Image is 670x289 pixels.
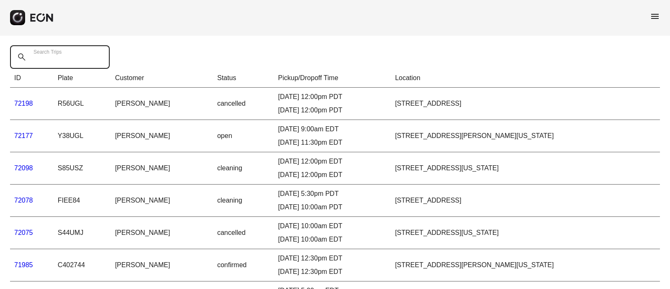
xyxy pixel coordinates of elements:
a: 72098 [14,164,33,172]
a: 72078 [14,197,33,204]
div: [DATE] 12:00pm PDT [278,105,387,115]
div: [DATE] 12:00pm EDT [278,170,387,180]
td: [PERSON_NAME] [111,185,213,217]
td: [PERSON_NAME] [111,249,213,281]
span: menu [650,11,660,21]
td: [PERSON_NAME] [111,88,213,120]
td: [STREET_ADDRESS][US_STATE] [391,217,660,249]
td: [STREET_ADDRESS][PERSON_NAME][US_STATE] [391,249,660,281]
div: [DATE] 10:00am EDT [278,234,387,245]
th: Plate [54,69,111,88]
th: Customer [111,69,213,88]
div: [DATE] 11:30pm EDT [278,138,387,148]
td: cancelled [213,88,274,120]
a: 72075 [14,229,33,236]
td: S44UMJ [54,217,111,249]
a: 72177 [14,132,33,139]
td: [STREET_ADDRESS] [391,185,660,217]
td: [PERSON_NAME] [111,152,213,185]
td: cleaning [213,185,274,217]
td: [STREET_ADDRESS][US_STATE] [391,152,660,185]
div: [DATE] 12:30pm EDT [278,253,387,263]
td: [PERSON_NAME] [111,217,213,249]
td: FIEE84 [54,185,111,217]
div: [DATE] 12:30pm EDT [278,267,387,277]
a: 71985 [14,261,33,268]
div: [DATE] 10:00am EDT [278,221,387,231]
td: [STREET_ADDRESS] [391,88,660,120]
td: Y38UGL [54,120,111,152]
td: [PERSON_NAME] [111,120,213,152]
div: [DATE] 12:00pm EDT [278,156,387,167]
a: 72198 [14,100,33,107]
th: Status [213,69,274,88]
th: Location [391,69,660,88]
div: [DATE] 5:30pm PDT [278,189,387,199]
label: Search Trips [33,49,62,55]
td: C402744 [54,249,111,281]
td: confirmed [213,249,274,281]
div: [DATE] 9:00am EDT [278,124,387,134]
td: cleaning [213,152,274,185]
td: open [213,120,274,152]
td: R56UGL [54,88,111,120]
div: [DATE] 10:00am PDT [278,202,387,212]
td: cancelled [213,217,274,249]
td: [STREET_ADDRESS][PERSON_NAME][US_STATE] [391,120,660,152]
th: Pickup/Dropoff Time [274,69,391,88]
td: S85USZ [54,152,111,185]
div: [DATE] 12:00pm PDT [278,92,387,102]
th: ID [10,69,54,88]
